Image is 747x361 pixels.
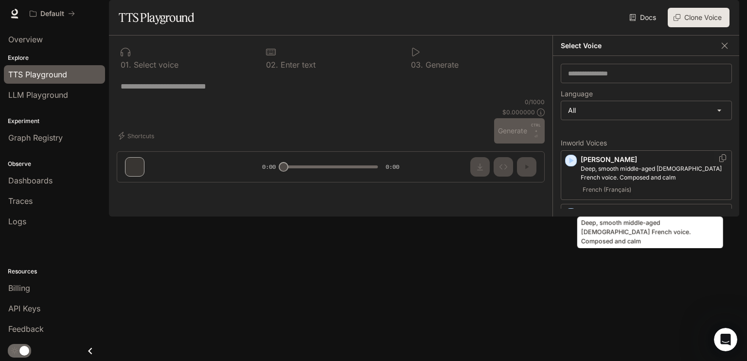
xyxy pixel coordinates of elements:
[581,184,633,196] span: French (Français)
[278,61,316,69] p: Enter text
[668,8,729,27] button: Clone Voice
[502,108,535,116] p: $ 0.000000
[561,101,731,120] div: All
[25,4,79,23] button: All workspaces
[561,140,732,146] p: Inworld Voices
[714,328,737,351] iframe: Intercom live chat
[627,8,660,27] a: Docs
[117,128,158,144] button: Shortcuts
[718,154,728,162] button: Copy Voice ID
[40,10,64,18] p: Default
[581,155,728,164] p: [PERSON_NAME]
[411,61,423,69] p: 0 3 .
[561,90,593,97] p: Language
[581,208,728,218] p: [PERSON_NAME]
[525,98,545,106] p: 0 / 1000
[577,217,723,248] div: Deep, smooth middle-aged [DEMOGRAPHIC_DATA] French voice. Composed and calm
[121,61,131,69] p: 0 1 .
[581,164,728,182] p: Deep, smooth middle-aged male French voice. Composed and calm
[119,8,194,27] h1: TTS Playground
[266,61,278,69] p: 0 2 .
[423,61,459,69] p: Generate
[131,61,178,69] p: Select voice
